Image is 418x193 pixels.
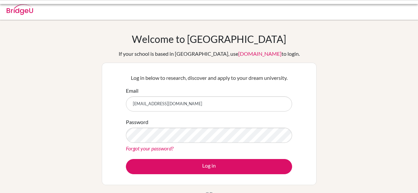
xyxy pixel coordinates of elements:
[126,145,173,151] a: Forgot your password?
[126,118,148,126] label: Password
[238,50,282,57] a: [DOMAIN_NAME]
[126,159,292,174] button: Log in
[126,74,292,82] p: Log in below to research, discover and apply to your dream university.
[126,87,138,95] label: Email
[132,33,286,45] h1: Welcome to [GEOGRAPHIC_DATA]
[7,4,33,15] img: Bridge-U
[119,50,300,58] div: If your school is based in [GEOGRAPHIC_DATA], use to login.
